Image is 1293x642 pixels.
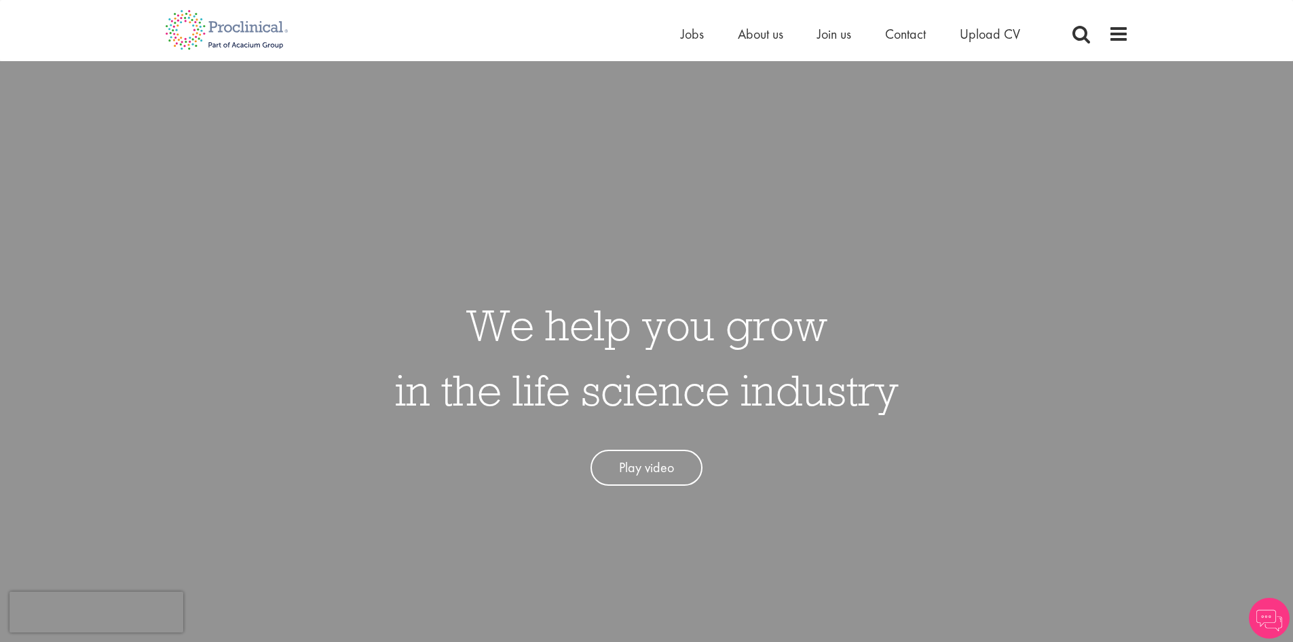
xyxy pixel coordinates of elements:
a: Play video [591,450,702,486]
img: Chatbot [1249,598,1290,639]
a: Upload CV [960,25,1020,43]
a: About us [738,25,783,43]
a: Jobs [681,25,704,43]
a: Join us [817,25,851,43]
a: Contact [885,25,926,43]
h1: We help you grow in the life science industry [395,292,899,423]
